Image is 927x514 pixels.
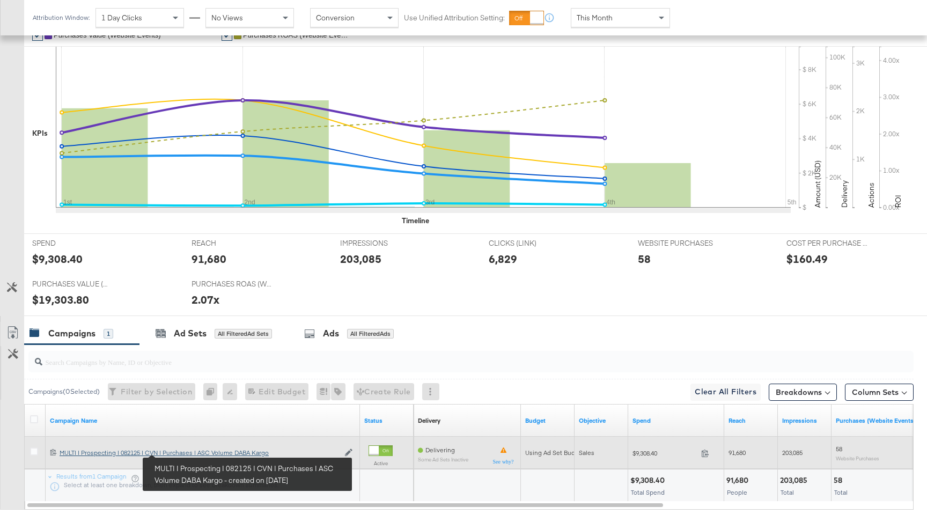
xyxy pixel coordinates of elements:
[174,327,207,340] div: Ad Sets
[834,475,845,486] div: 58
[786,251,828,267] div: $160.49
[782,416,827,425] a: The number of times your ad was served. On mobile apps an ad is counted as served the first time ...
[192,292,219,307] div: 2.07x
[42,347,833,368] input: Search Campaigns by Name, ID or Objective
[402,216,429,226] div: Timeline
[364,416,409,425] a: Shows the current state of your Ad Campaign.
[32,251,83,267] div: $9,308.40
[579,449,594,457] span: Sales
[780,475,811,486] div: 203,085
[404,13,505,23] label: Use Unified Attribution Setting:
[577,13,613,23] span: This Month
[340,251,381,267] div: 203,085
[215,329,272,339] div: All Filtered Ad Sets
[489,251,517,267] div: 6,829
[369,460,393,467] label: Active
[786,238,867,248] span: COST PER PURCHASE (WEBSITE EVENTS)
[781,488,794,496] span: Total
[203,383,223,400] div: 0
[32,238,113,248] span: SPEND
[28,387,100,396] div: Campaigns ( 0 Selected)
[32,292,89,307] div: $19,303.80
[32,14,90,21] div: Attribution Window:
[525,416,570,425] a: The maximum amount you're willing to spend on your ads, on average each day or over the lifetime ...
[695,385,756,399] span: Clear All Filters
[48,327,95,340] div: Campaigns
[726,475,752,486] div: 91,680
[813,160,822,208] text: Amount (USD)
[192,251,226,267] div: 91,680
[632,416,720,425] a: The total amount spent to date.
[690,384,761,401] button: Clear All Filters
[769,384,837,401] button: Breakdowns
[32,279,113,289] span: PURCHASES VALUE (WEBSITE EVENTS)
[32,128,48,138] div: KPIs
[60,449,339,458] a: MULTI | Prospecting | 082125 | CVN | Purchases | ASC Volume DABA Kargo
[525,449,585,457] div: Using Ad Set Budget
[782,449,803,457] span: 203,085
[323,327,339,340] div: Ads
[866,182,876,208] text: Actions
[845,384,914,401] button: Column Sets
[729,449,746,457] span: 91,680
[316,13,355,23] span: Conversion
[340,238,421,248] span: IMPRESSIONS
[630,475,668,486] div: $9,308.40
[60,449,339,457] div: MULTI | Prospecting | 082125 | CVN | Purchases | ASC Volume DABA Kargo
[211,13,243,23] span: No Views
[192,279,272,289] span: PURCHASES ROAS (WEBSITE EVENTS)
[418,457,468,462] sub: Some Ad Sets Inactive
[727,488,747,496] span: People
[840,180,849,208] text: Delivery
[101,13,142,23] span: 1 Day Clicks
[192,238,272,248] span: REACH
[638,251,651,267] div: 58
[836,455,879,461] sub: Website Purchases
[425,446,455,454] span: Delivering
[638,238,718,248] span: WEBSITE PURCHASES
[418,416,440,425] div: Delivery
[579,416,624,425] a: Your campaign's objective.
[50,416,356,425] a: Your campaign name.
[418,416,440,425] a: Reflects the ability of your Ad Campaign to achieve delivery based on ad states, schedule and bud...
[729,416,774,425] a: The number of people your ad was served to.
[347,329,394,339] div: All Filtered Ads
[631,488,665,496] span: Total Spend
[836,445,842,453] span: 58
[893,195,903,208] text: ROI
[489,238,569,248] span: CLICKS (LINK)
[632,449,697,457] span: $9,308.40
[834,488,848,496] span: Total
[104,329,113,339] div: 1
